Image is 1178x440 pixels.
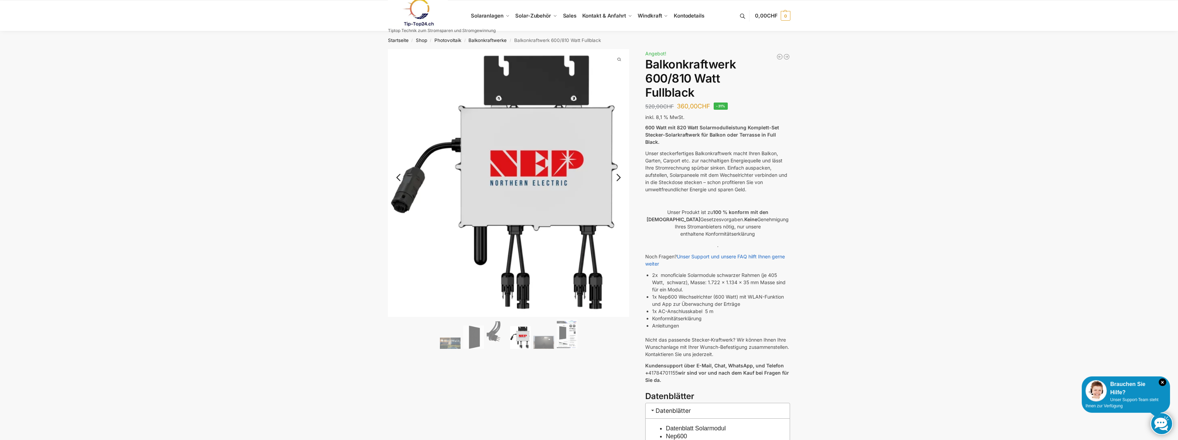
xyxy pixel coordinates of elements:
[487,321,507,349] img: Anschlusskabel-3meter_schweizer-stecker
[645,51,666,56] span: Angebot!
[645,363,784,376] strong: Kundensupport über E-Mail, Chat, WhatsApp, und Telefon +
[557,320,577,349] img: Balkonkraftwerk 600/810 Watt Fullblack – Bild 6
[440,337,461,349] img: 2 Balkonkraftwerke
[582,12,626,19] span: Kontakt & Anfahrt
[563,12,577,19] span: Sales
[471,12,504,19] span: Solaranlagen
[416,37,427,43] a: Shop
[776,53,783,60] a: Balkonkraftwerk 445/600 Watt Bificial
[409,38,416,43] span: /
[783,53,790,60] a: 890/600 Watt Solarkraftwerk + 2,7 KW Batteriespeicher Genehmigungsfrei
[652,293,790,308] li: 1x Nep600 Wechselrichter (600 Watt) mit WLAN-Funktion und App zur Überwachung der Erträge
[427,38,434,43] span: /
[781,11,790,21] span: 0
[645,254,785,267] a: Unser Support und unsere FAQ hilft Ihnen gerne weiter
[629,49,871,201] img: Balkonkraftwerk 600/810 Watt Fullblack 9
[388,37,409,43] a: Startseite
[645,57,790,99] h1: Balkonkraftwerk 600/810 Watt Fullblack
[560,0,579,31] a: Sales
[638,12,662,19] span: Windkraft
[645,370,789,383] strong: wir sind vor und nach dem Kauf bei Fragen für Sie da.
[755,12,777,19] span: 0,00
[645,253,790,267] p: Noch Fragen?
[645,208,790,237] p: Unser Produkt ist zu Gesetzesvorgaben. Genehmigung Ihres Stromanbieters nötig, nur unsere enthalt...
[635,0,671,31] a: Windkraft
[645,114,684,120] span: inkl. 8,1 % MwSt.
[652,315,790,322] li: Konformitätserklärung
[652,308,790,315] li: 1x AC-Anschlusskabel 5 m
[645,103,674,110] bdi: 520,00
[645,390,790,403] h3: Datenblätter
[645,362,790,384] p: 41784701155
[463,325,484,349] img: TommaTech Vorderseite
[388,29,496,33] p: Tiptop Technik zum Stromsparen und Stromgewinnung
[744,216,757,222] strong: Keine
[652,322,790,329] li: Anleitungen
[755,6,790,26] a: 0,00CHF 0
[533,336,554,349] img: Balkonkraftwerk 600/810 Watt Fullblack – Bild 5
[579,0,635,31] a: Kontakt & Anfahrt
[1085,380,1107,401] img: Customer service
[507,38,514,43] span: /
[663,103,674,110] span: CHF
[468,37,507,43] a: Balkonkraftwerke
[434,37,461,43] a: Photovoltaik
[461,38,468,43] span: /
[376,31,802,49] nav: Breadcrumb
[1085,380,1166,397] div: Brauchen Sie Hilfe?
[1159,378,1166,386] i: Schließen
[674,12,704,19] span: Kontodetails
[1085,397,1158,408] span: Unser Support-Team steht Ihnen zur Verfügung
[714,103,728,110] span: -31%
[645,336,790,358] p: Nicht das passende Stecker-Kraftwerk? Wir können Ihnen Ihre Wunschanlage mit Ihrer Wunsch-Befesti...
[671,0,707,31] a: Kontodetails
[647,209,768,222] strong: 100 % konform mit den [DEMOGRAPHIC_DATA]
[645,125,779,145] strong: 600 Watt mit 820 Watt Solarmodulleistung Komplett-Set Stecker-Solarkraftwerk für Balkon oder Terr...
[645,403,790,418] h3: Datenblätter
[666,425,726,432] a: Datenblatt Solarmodul
[652,271,790,293] li: 2x monoficiale Solarmodule schwarzer Rahmen (je 405 Watt, schwarz), Masse: 1.722 x 1.134 x 35 mm ...
[666,433,687,440] a: Nep600
[512,0,560,31] a: Solar-Zubehör
[645,242,790,249] p: .
[698,103,710,110] span: CHF
[645,150,790,193] p: Unser steckerfertiges Balkonkraftwerk macht Ihren Balkon, Garten, Carport etc. zur nachhaltigen E...
[677,103,710,110] bdi: 360,00
[767,12,778,19] span: CHF
[515,12,551,19] span: Solar-Zubehör
[510,326,531,349] img: NEP 800 Drosselbar auf 600 Watt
